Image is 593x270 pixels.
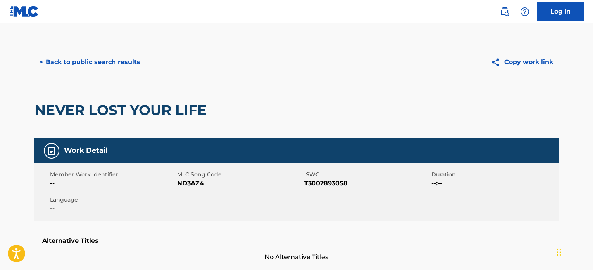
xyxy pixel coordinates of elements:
a: Public Search [497,4,512,19]
img: Copy work link [491,57,504,67]
h2: NEVER LOST YOUR LIFE [34,101,210,119]
h5: Alternative Titles [42,237,551,245]
button: < Back to public search results [34,52,146,72]
span: -- [50,204,175,213]
span: -- [50,179,175,188]
img: search [500,7,509,16]
span: Member Work Identifier [50,171,175,179]
button: Copy work link [485,52,559,72]
h5: Work Detail [64,146,107,155]
div: Drag [557,240,561,264]
span: Duration [431,171,557,179]
img: Work Detail [47,146,56,155]
span: MLC Song Code [177,171,302,179]
a: Log In [537,2,584,21]
span: --:-- [431,179,557,188]
span: ISWC [304,171,429,179]
span: T3002893058 [304,179,429,188]
span: Language [50,196,175,204]
img: MLC Logo [9,6,39,17]
span: ND3AZ4 [177,179,302,188]
div: Help [517,4,533,19]
span: No Alternative Titles [34,253,559,262]
img: help [520,7,529,16]
iframe: Chat Widget [554,233,593,270]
